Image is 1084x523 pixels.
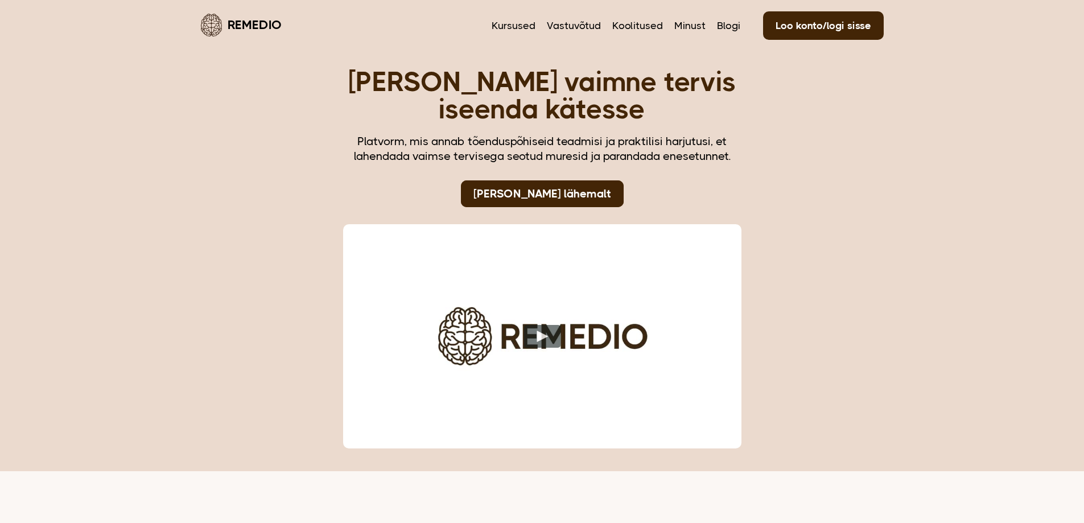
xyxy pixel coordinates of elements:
[201,11,282,38] a: Remedio
[343,134,741,164] div: Platvorm, mis annab tõenduspõhiseid teadmisi ja praktilisi harjutusi, et lahendada vaimse tervise...
[343,68,741,123] h1: [PERSON_NAME] vaimne tervis iseenda kätesse
[547,18,601,33] a: Vastuvõtud
[492,18,535,33] a: Kursused
[612,18,663,33] a: Koolitused
[201,14,222,36] img: Remedio logo
[717,18,740,33] a: Blogi
[674,18,706,33] a: Minust
[461,180,624,207] a: [PERSON_NAME] lähemalt
[524,325,560,348] button: Play video
[763,11,884,40] a: Loo konto/logi sisse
